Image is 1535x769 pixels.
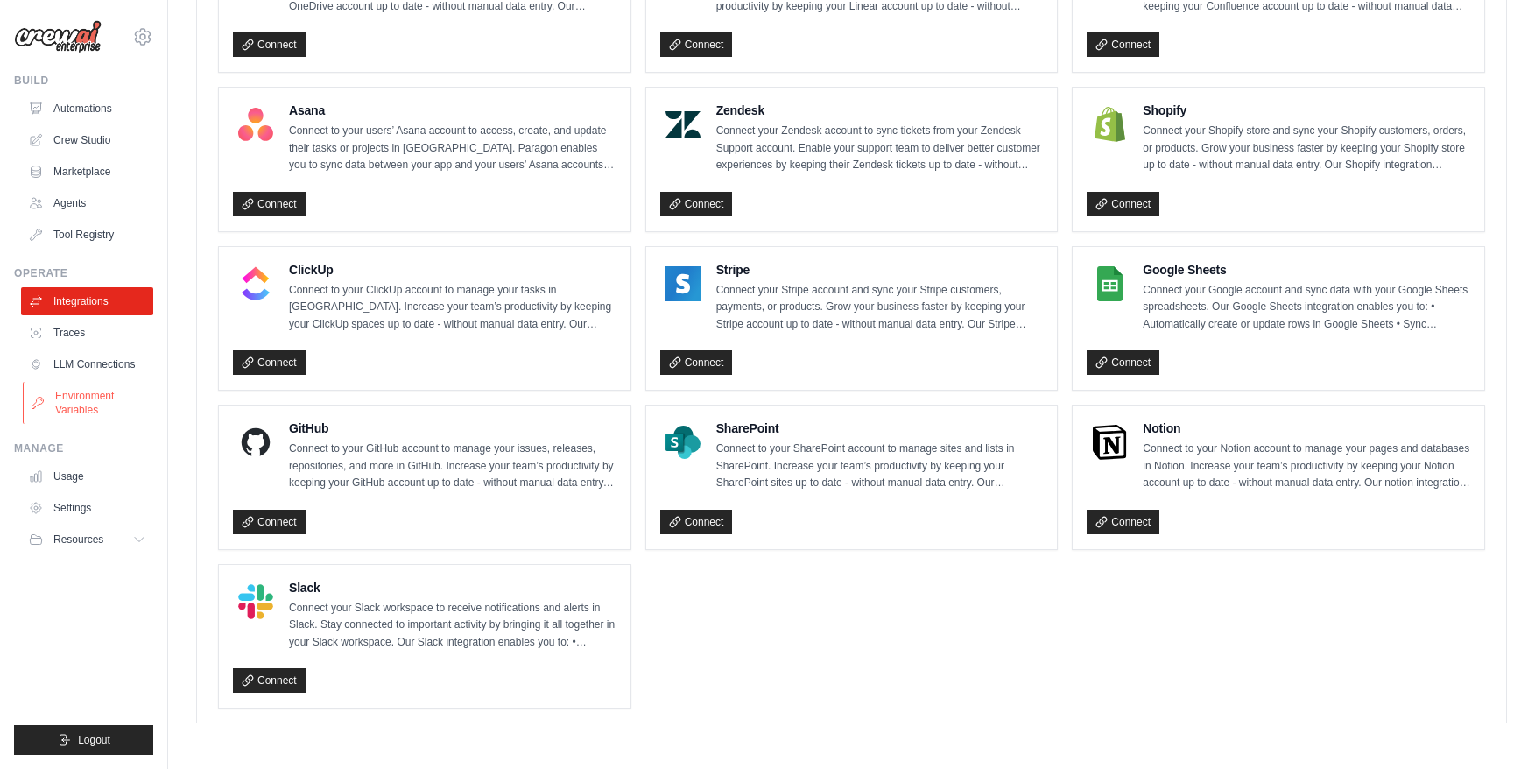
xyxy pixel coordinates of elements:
a: Connect [660,350,733,375]
a: Connect [1087,350,1159,375]
a: Connect [660,192,733,216]
span: Logout [78,733,110,747]
a: Connect [1087,510,1159,534]
a: Crew Studio [21,126,153,154]
p: Connect your Slack workspace to receive notifications and alerts in Slack. Stay connected to impo... [289,600,616,652]
a: Connect [660,510,733,534]
a: Connect [233,510,306,534]
img: ClickUp Logo [238,266,273,301]
a: Integrations [21,287,153,315]
p: Connect your Shopify store and sync your Shopify customers, orders, or products. Grow your busine... [1143,123,1470,174]
h4: Google Sheets [1143,261,1470,279]
p: Connect your Google account and sync data with your Google Sheets spreadsheets. Our Google Sheets... [1143,282,1470,334]
p: Connect your Stripe account and sync your Stripe customers, payments, or products. Grow your busi... [716,282,1044,334]
a: Connect [660,32,733,57]
img: SharePoint Logo [665,425,701,460]
a: Connect [1087,192,1159,216]
h4: SharePoint [716,420,1044,437]
p: Connect to your ClickUp account to manage your tasks in [GEOGRAPHIC_DATA]. Increase your team’s p... [289,282,616,334]
button: Logout [14,725,153,755]
p: Connect to your GitHub account to manage your issues, releases, repositories, and more in GitHub.... [289,441,616,492]
img: Shopify Logo [1092,107,1127,142]
p: Connect to your SharePoint account to manage sites and lists in SharePoint. Increase your team’s ... [716,441,1044,492]
img: Zendesk Logo [665,107,701,142]
a: Marketplace [21,158,153,186]
img: GitHub Logo [238,425,273,460]
h4: Slack [289,579,616,596]
p: Connect to your users’ Asana account to access, create, and update their tasks or projects in [GE... [289,123,616,174]
a: Usage [21,462,153,490]
img: Google Sheets Logo [1092,266,1127,301]
a: Connect [233,192,306,216]
h4: Asana [289,102,616,119]
a: Agents [21,189,153,217]
div: Operate [14,266,153,280]
img: Notion Logo [1092,425,1127,460]
a: Connect [233,350,306,375]
a: Tool Registry [21,221,153,249]
img: Asana Logo [238,107,273,142]
a: Environment Variables [23,382,155,424]
a: Connect [1087,32,1159,57]
a: Connect [233,32,306,57]
a: Connect [233,668,306,693]
a: Traces [21,319,153,347]
span: Resources [53,533,103,547]
button: Resources [21,526,153,554]
h4: GitHub [289,420,616,437]
a: LLM Connections [21,350,153,378]
h4: Zendesk [716,102,1044,119]
img: Logo [14,20,102,53]
img: Slack Logo [238,584,273,619]
p: Connect to your Notion account to manage your pages and databases in Notion. Increase your team’s... [1143,441,1470,492]
img: Stripe Logo [665,266,701,301]
h4: ClickUp [289,261,616,279]
h4: Notion [1143,420,1470,437]
div: Manage [14,441,153,455]
p: Connect your Zendesk account to sync tickets from your Zendesk Support account. Enable your suppo... [716,123,1044,174]
a: Settings [21,494,153,522]
h4: Shopify [1143,102,1470,119]
h4: Stripe [716,261,1044,279]
div: Build [14,74,153,88]
a: Automations [21,95,153,123]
